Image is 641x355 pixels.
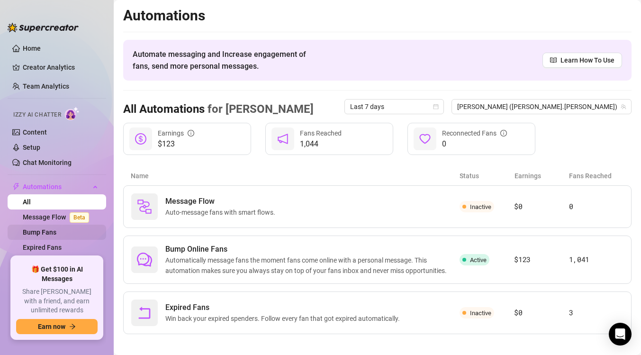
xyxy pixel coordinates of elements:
[350,100,438,114] span: Last 7 days
[23,82,69,90] a: Team Analytics
[433,104,439,109] span: calendar
[65,107,80,120] img: AI Chatter
[133,48,315,72] span: Automate messaging and Increase engagement of fans, send more personal messages.
[569,201,623,212] article: 0
[419,133,431,145] span: heart
[23,45,41,52] a: Home
[137,305,152,320] span: rollback
[300,129,342,137] span: Fans Reached
[23,179,90,194] span: Automations
[569,171,624,181] article: Fans Reached
[16,287,98,315] span: Share [PERSON_NAME] with a friend, and earn unlimited rewards
[23,213,93,221] a: Message FlowBeta
[23,244,62,251] a: Expired Fans
[13,110,61,119] span: Izzy AI Chatter
[137,199,152,214] img: svg%3e
[23,128,47,136] a: Content
[165,196,279,207] span: Message Flow
[165,207,279,218] span: Auto-message fans with smart flows.
[69,323,76,330] span: arrow-right
[442,128,507,138] div: Reconnected Fans
[470,309,491,317] span: Inactive
[70,212,89,223] span: Beta
[165,244,460,255] span: Bump Online Fans
[158,138,194,150] span: $123
[560,55,614,65] span: Learn How To Use
[514,307,569,319] article: $0
[460,171,515,181] article: Status
[123,7,632,25] h2: Automations
[23,60,99,75] a: Creator Analytics
[457,100,626,114] span: Donna (donna.derrico)
[23,159,72,166] a: Chat Monitoring
[23,198,31,206] a: All
[8,23,79,32] img: logo-BBDzfeDw.svg
[23,144,40,151] a: Setup
[569,307,623,319] article: 3
[123,102,314,117] h3: All Automations
[16,319,98,334] button: Earn nowarrow-right
[16,265,98,283] span: 🎁 Get $100 in AI Messages
[158,128,194,138] div: Earnings
[165,313,404,324] span: Win back your expired spenders. Follow every fan that got expired automatically.
[542,53,622,68] a: Learn How To Use
[131,171,460,181] article: Name
[205,102,314,116] span: for [PERSON_NAME]
[12,183,20,191] span: thunderbolt
[23,228,56,236] a: Bump Fans
[609,323,632,346] div: Open Intercom Messenger
[514,254,569,265] article: $123
[38,323,65,330] span: Earn now
[300,138,342,150] span: 1,044
[569,254,623,265] article: 1,041
[514,201,569,212] article: $0
[515,171,569,181] article: Earnings
[500,130,507,137] span: info-circle
[442,138,507,150] span: 0
[621,104,626,109] span: team
[470,203,491,210] span: Inactive
[135,133,146,145] span: dollar
[188,130,194,137] span: info-circle
[277,133,289,145] span: notification
[165,302,404,313] span: Expired Fans
[550,57,557,64] span: read
[165,255,460,276] span: Automatically message fans the moment fans come online with a personal message. This automation m...
[137,252,152,267] span: comment
[470,256,487,264] span: Active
